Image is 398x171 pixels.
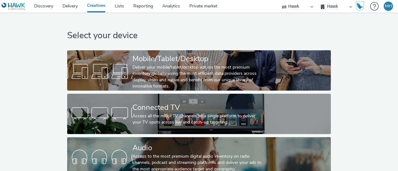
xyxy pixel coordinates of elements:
[132,142,263,153] div: Audio
[355,1,367,11] a: Hawk Academy
[132,64,263,90] div: Deliver your mobile/tablet/desktop ads on the most premium inventory globally using the most effi...
[2,2,25,10] img: undefined Logo
[67,50,331,91] a: Mobile/Tablet/DesktopDeliver your mobile/tablet/desktop ads on the most premium inventory globall...
[132,53,263,64] div: Mobile/Tablet/Desktop
[385,2,392,11] div: MH
[67,30,331,42] h1: Select your device
[132,102,263,113] div: Connected TV
[67,94,331,134] a: Connected TVAccess all the major TV channels on a single platform to deliver your TV spots across...
[355,1,364,11] img: Hawk Academy
[132,113,263,126] div: Access all the major TV channels on a single platform to deliver your TV spots across live and ca...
